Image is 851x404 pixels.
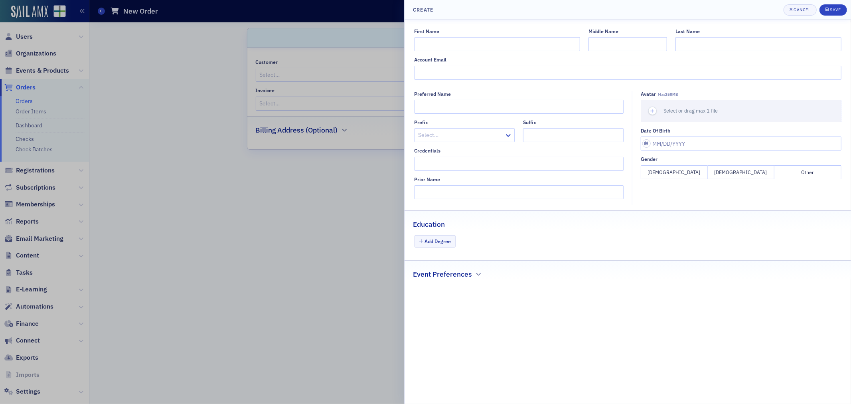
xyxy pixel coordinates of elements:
[641,156,658,162] div: Gender
[641,137,841,151] input: MM/DD/YYYY
[413,6,433,13] h4: Create
[641,165,708,179] button: [DEMOGRAPHIC_DATA]
[415,235,456,248] button: Add Degree
[415,148,441,154] div: Credentials
[523,119,536,125] div: Suffix
[415,119,428,125] div: Prefix
[708,165,775,179] button: [DEMOGRAPHIC_DATA]
[588,28,618,34] div: Middle Name
[413,269,472,279] h2: Event Preferences
[665,92,678,97] span: 250MB
[415,57,447,63] div: Account Email
[415,91,451,97] div: Preferred Name
[641,100,841,122] button: Select or drag max 1 file
[641,91,656,97] div: Avatar
[819,4,847,16] button: Save
[794,8,810,12] div: Cancel
[830,8,841,12] div: Save
[784,4,817,16] button: Cancel
[663,107,718,114] span: Select or drag max 1 file
[774,165,841,179] button: Other
[675,28,700,34] div: Last Name
[415,176,440,182] div: Prior Name
[641,128,670,134] div: Date of Birth
[413,219,445,230] h2: Education
[415,28,440,34] div: First Name
[658,92,678,97] span: Max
